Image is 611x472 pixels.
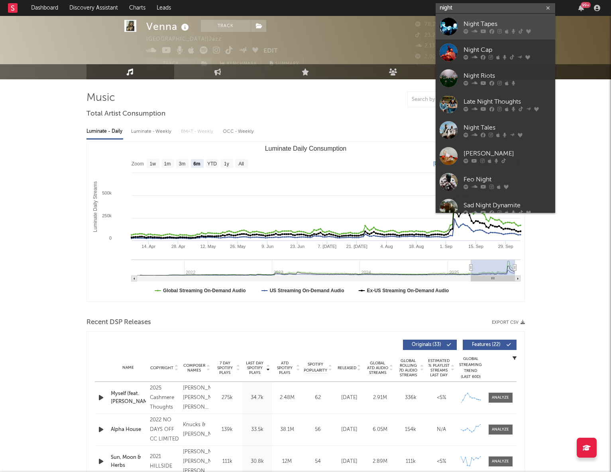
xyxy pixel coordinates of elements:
text: 3m [179,161,185,167]
span: Composer Names [183,363,206,373]
span: Global Rolling 7D Audio Streams [397,358,419,378]
a: Night Tapes [436,14,555,39]
span: Features ( 22 ) [468,342,505,347]
div: 336k [397,394,424,402]
div: 12M [274,458,300,466]
text: 6m [193,161,200,167]
text: YTD [207,161,216,167]
div: 139k [214,426,240,434]
input: Search by song name or URL [408,96,492,103]
text: 1. Sep [440,244,452,249]
button: Summary [265,58,303,70]
text: 1w [149,161,156,167]
div: Global Streaming Trend (Last 60D) [459,356,483,380]
a: Night Cap [436,39,555,65]
div: 33.5k [244,426,270,434]
div: Night Riots [464,71,551,81]
div: 111k [397,458,424,466]
span: Released [338,366,356,370]
div: 154k [397,426,424,434]
a: Night Riots [436,65,555,91]
a: Late Night Thoughts [436,91,555,117]
button: 99+ [578,5,584,11]
span: Spotify Popularity [304,362,327,374]
text: 23. Jun [290,244,304,249]
text: Luminate Daily Streams [92,181,98,232]
div: 54 [304,458,332,466]
div: [DATE] [336,394,363,402]
span: Originals ( 33 ) [408,342,445,347]
text: 15. Sep [468,244,483,249]
div: 62 [304,394,332,402]
span: Estimated % Playlist Streams Last Day [428,358,450,378]
span: Total Artist Consumption [86,109,165,119]
div: 2025 Cashmere Thoughts [150,383,179,412]
input: Search for artists [436,3,555,13]
text: 7. [DATE] [318,244,336,249]
a: Benchmark [216,58,261,70]
div: 6.05M [367,426,393,434]
a: Sun, Moon & Herbs [111,454,146,469]
span: 78,294 [415,22,443,27]
button: Originals(33) [403,340,457,350]
text: Ex-US Streaming On-Demand Audio [367,288,449,293]
span: 2,136 [415,43,439,49]
div: Knucks & [PERSON_NAME] [183,420,210,439]
a: Feo Night [436,169,555,195]
div: 56 [304,426,332,434]
div: 2.48M [274,394,300,402]
text: 14. Apr [141,244,155,249]
div: 2021 HILLSIDE [150,452,179,471]
text: 4. Aug [380,244,393,249]
span: Recent DSP Releases [86,318,151,327]
div: Night Cap [464,45,551,55]
svg: Luminate Daily Consumption [87,142,525,301]
button: Export CSV [492,320,525,325]
div: Sad Night Dynamite [464,201,551,210]
div: <5% [428,394,455,402]
text: Luminate Daily Consumption [265,145,346,152]
div: Luminate - Weekly [131,125,173,138]
div: 2.89M [367,458,393,466]
span: ATD Spotify Plays [274,361,295,375]
div: Luminate - Daily [86,125,123,138]
div: [GEOGRAPHIC_DATA] | Jazz [146,35,231,44]
div: 30.8k [244,458,270,466]
div: Venna [146,20,191,33]
div: [DATE] [336,426,363,434]
text: Global Streaming On-Demand Audio [163,288,246,293]
span: Global ATD Audio Streams [367,361,389,375]
text: 250k [102,213,112,218]
span: Summary [275,62,299,66]
text: 1m [164,161,171,167]
div: OCC - Weekly [223,125,255,138]
div: Night Tales [464,123,551,132]
button: Edit [263,46,278,56]
button: Track [146,58,196,70]
a: [PERSON_NAME] [436,143,555,169]
a: Sad Night Dynamite [436,195,555,221]
span: 23,200 [415,33,443,38]
text: US Streaming On-Demand Audio [269,288,344,293]
div: 38.1M [274,426,300,434]
div: 2022 NO DAYS OFF CC LIMITED [150,415,179,444]
div: Night Tapes [464,19,551,29]
text: 21. [DATE] [346,244,367,249]
text: 1y [224,161,229,167]
a: Myself (feat. [PERSON_NAME]) [111,390,146,405]
a: Night Tales [436,117,555,143]
div: Name [111,365,146,371]
div: Late Night Thoughts [464,97,551,106]
text: 28. Apr [171,244,185,249]
text: All [238,161,244,167]
div: <5% [428,458,455,466]
div: Feo Night [464,175,551,184]
span: 7 Day Spotify Plays [214,361,236,375]
span: 2,029,084 Monthly Listeners [415,54,501,59]
text: 12. May [200,244,216,249]
a: Alpha House [111,426,146,434]
button: Features(22) [463,340,517,350]
div: 2.91M [367,394,393,402]
span: Last Day Spotify Plays [244,361,265,375]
